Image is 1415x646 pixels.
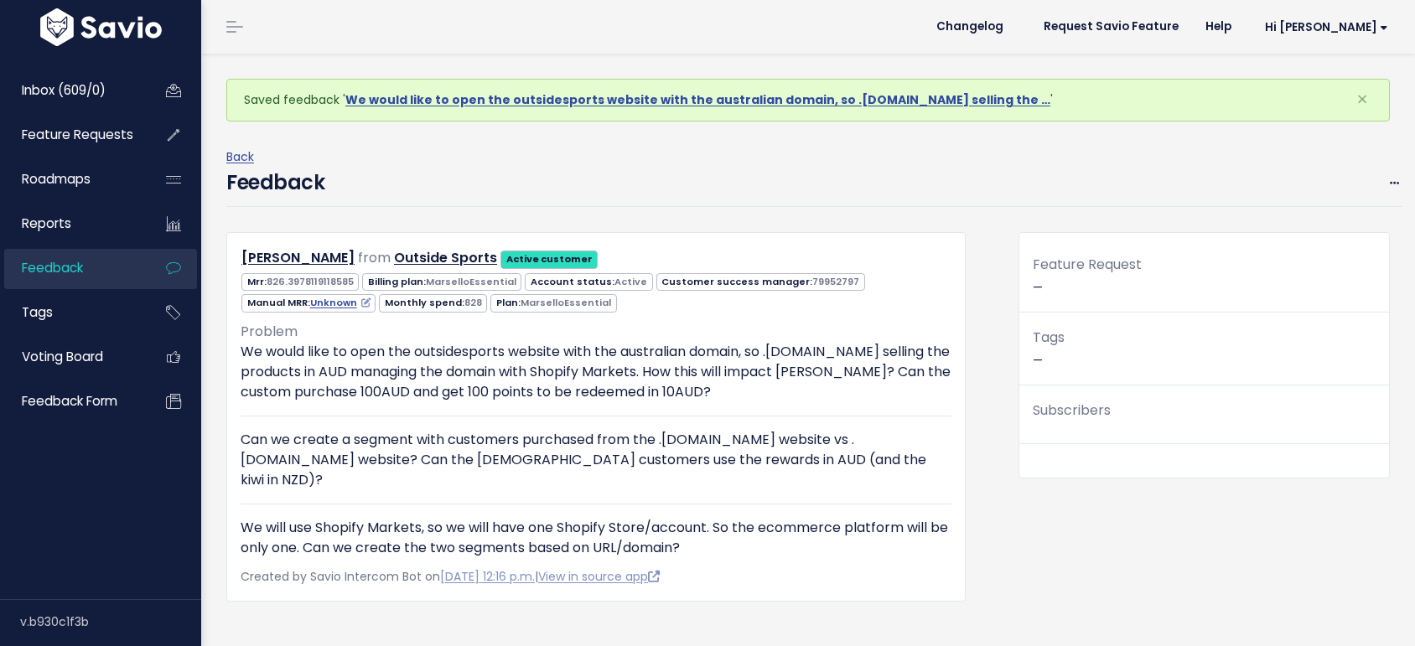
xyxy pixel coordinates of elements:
[22,81,106,99] span: Inbox (609/0)
[1030,14,1192,39] a: Request Savio Feature
[362,273,521,291] span: Billing plan:
[358,248,391,267] span: from
[345,91,1050,108] a: We would like to open the outsidesports website with the australian domain, so .[DOMAIN_NAME] sel...
[1033,328,1065,347] span: Tags
[22,392,117,410] span: Feedback form
[1019,253,1389,313] div: —
[936,21,1003,33] span: Changelog
[521,296,611,309] span: MarselloEssential
[1265,21,1388,34] span: Hi [PERSON_NAME]
[4,204,139,243] a: Reports
[4,116,139,154] a: Feature Requests
[1033,326,1376,371] p: —
[4,160,139,199] a: Roadmaps
[426,275,516,288] span: MarselloEssential
[538,568,660,585] a: View in source app
[267,275,354,288] span: 826.3978119118585
[241,322,298,341] span: Problem
[226,168,324,198] h4: Feedback
[4,338,139,376] a: Voting Board
[241,568,660,585] span: Created by Savio Intercom Bot on |
[241,248,355,267] a: [PERSON_NAME]
[490,294,616,312] span: Plan:
[241,430,951,490] p: Can we create a segment with customers purchased from the .[DOMAIN_NAME] website vs .[DOMAIN_NAME...
[1033,255,1142,274] span: Feature Request
[379,294,487,312] span: Monthly spend:
[394,248,497,267] a: Outside Sports
[1356,85,1368,113] span: ×
[241,342,951,402] p: We would like to open the outsidesports website with the australian domain, so .[DOMAIN_NAME] sel...
[241,294,376,312] span: Manual MRR:
[226,148,254,165] a: Back
[22,126,133,143] span: Feature Requests
[4,71,139,110] a: Inbox (609/0)
[656,273,865,291] span: Customer success manager:
[4,249,139,287] a: Feedback
[525,273,652,291] span: Account status:
[310,296,371,309] a: Unknown
[1192,14,1245,39] a: Help
[4,293,139,332] a: Tags
[1245,14,1402,40] a: Hi [PERSON_NAME]
[22,214,71,232] span: Reports
[22,348,103,365] span: Voting Board
[1033,401,1111,420] span: Subscribers
[1340,80,1385,120] button: Close
[22,259,83,276] span: Feedback
[22,303,53,321] span: Tags
[4,382,139,421] a: Feedback form
[812,275,859,288] span: 79952797
[22,170,91,188] span: Roadmaps
[464,296,482,309] span: 828
[36,8,166,46] img: logo-white.9d6f32f41409.svg
[226,79,1390,121] div: Saved feedback ' '
[241,273,359,291] span: Mrr:
[614,275,647,288] span: Active
[20,600,201,643] div: v.b930c1f3b
[440,568,535,585] a: [DATE] 12:16 p.m.
[241,518,951,558] p: We will use Shopify Markets, so we will have one Shopify Store/account. So the ecommerce platform...
[506,252,593,266] strong: Active customer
